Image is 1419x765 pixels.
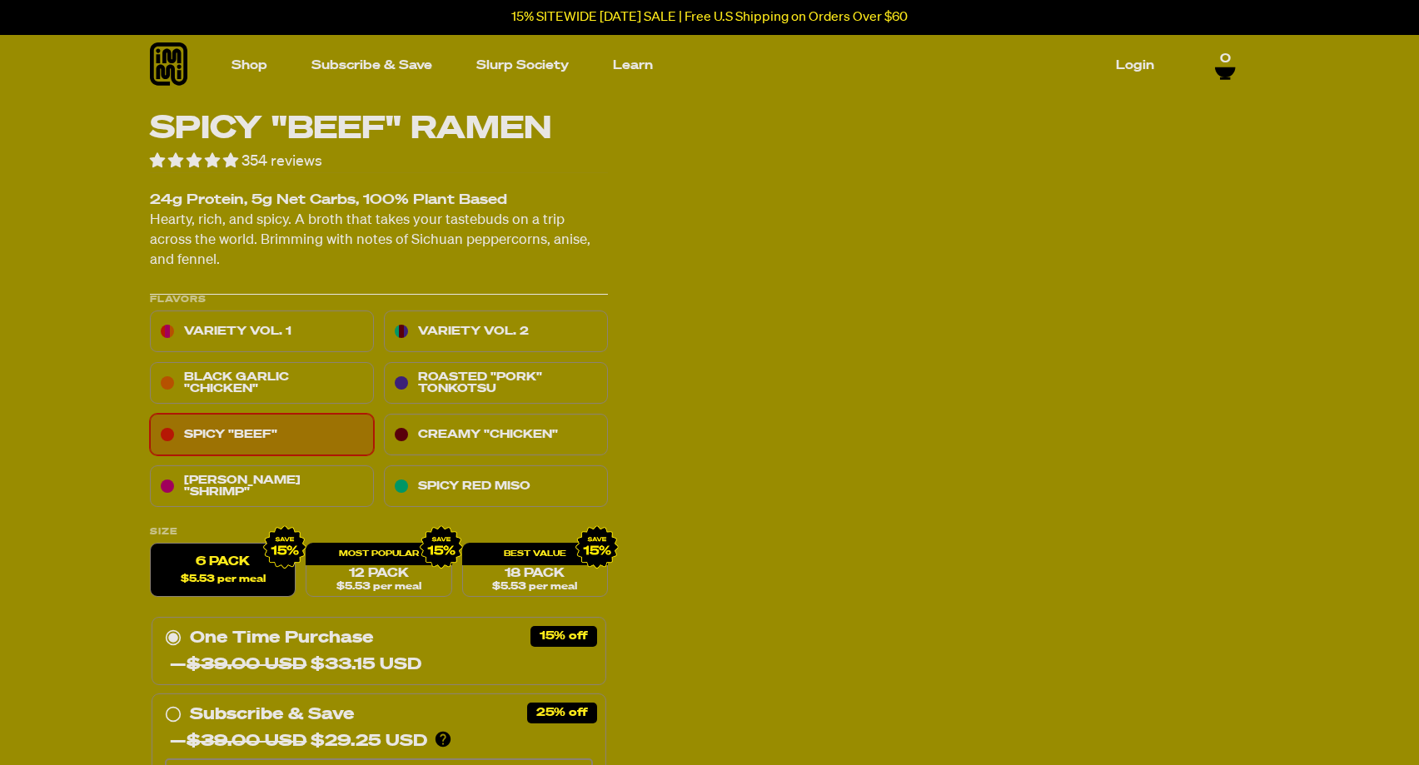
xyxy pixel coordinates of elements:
img: IMG_9632.png [419,526,462,569]
img: IMG_9632.png [263,526,306,569]
span: 0 [1220,52,1231,67]
span: $5.53 per meal [336,582,421,593]
label: 6 Pack [150,544,296,598]
h2: 24g Protein, 5g Net Carbs, 100% Plant Based [150,194,608,208]
a: 12 Pack$5.53 per meal [306,544,451,598]
a: Spicy Red Miso [384,466,608,508]
a: Variety Vol. 1 [150,311,374,353]
div: — $33.15 USD [170,652,421,678]
a: Black Garlic "Chicken" [150,363,374,405]
span: $5.53 per meal [492,582,577,593]
span: 4.82 stars [150,154,241,169]
nav: Main navigation [225,35,1161,96]
del: $39.00 USD [187,657,306,673]
div: One Time Purchase [165,625,593,678]
a: Slurp Society [470,52,575,78]
h1: Spicy "Beef" Ramen [150,113,608,145]
p: Flavors [150,296,608,305]
a: Subscribe & Save [305,52,439,78]
label: Size [150,528,608,537]
div: Subscribe & Save [190,702,354,728]
a: Variety Vol. 2 [384,311,608,353]
span: 354 reviews [241,154,322,169]
a: Learn [606,52,660,78]
div: — $29.25 USD [170,728,427,755]
a: [PERSON_NAME] "Shrimp" [150,466,374,508]
p: Hearty, rich, and spicy. A broth that takes your tastebuds on a trip across the world. Brimming w... [150,211,608,271]
a: 0 [1215,52,1236,80]
a: Login [1109,52,1161,78]
a: Shop [225,52,274,78]
p: 15% SITEWIDE [DATE] SALE | Free U.S Shipping on Orders Over $60 [511,10,908,25]
del: $39.00 USD [187,733,306,750]
a: 18 Pack$5.53 per meal [462,544,608,598]
img: IMG_9632.png [575,526,619,569]
a: Creamy "Chicken" [384,415,608,456]
a: Spicy "Beef" [150,415,374,456]
span: $5.53 per meal [181,574,266,585]
a: Roasted "Pork" Tonkotsu [384,363,608,405]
